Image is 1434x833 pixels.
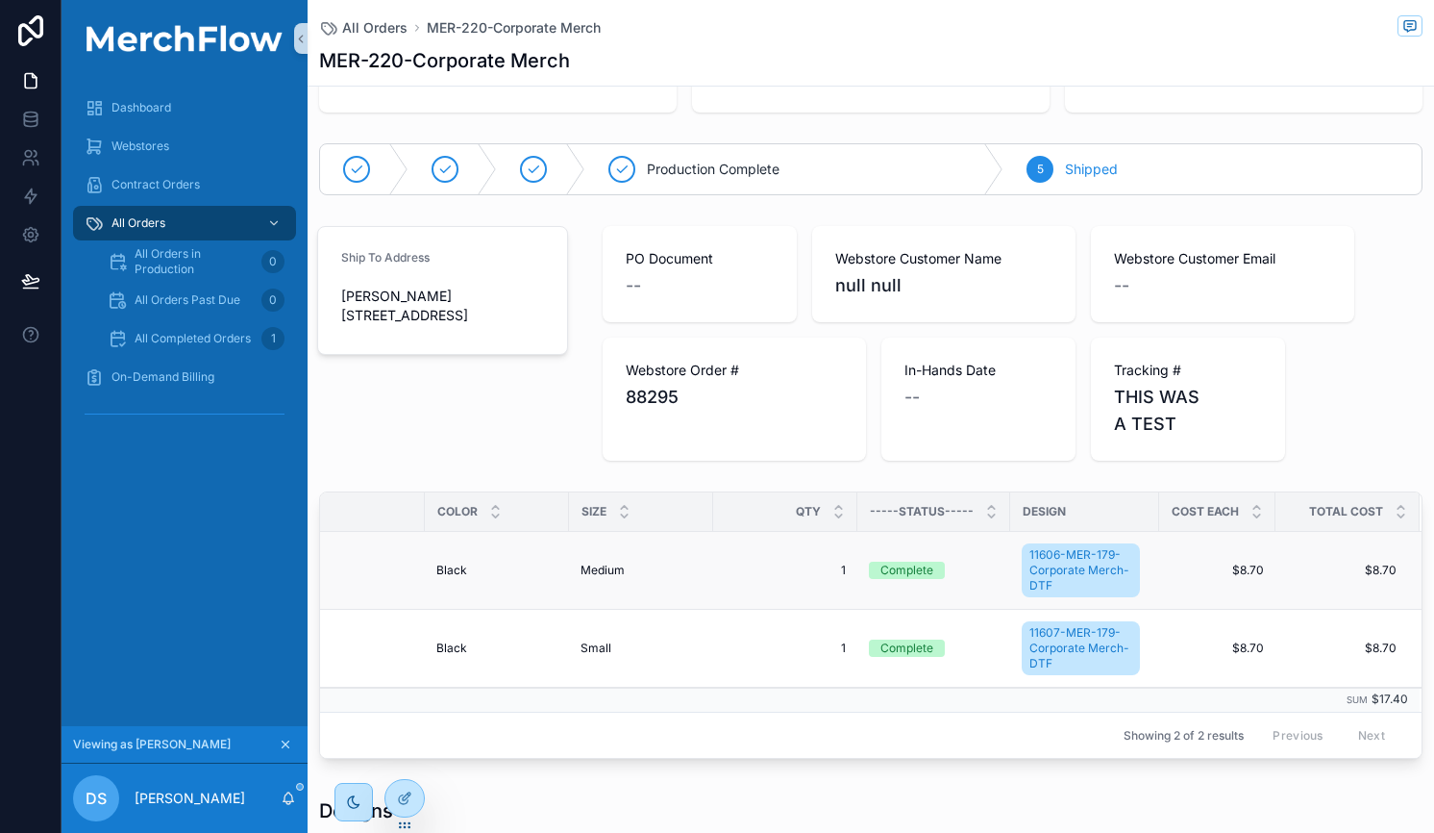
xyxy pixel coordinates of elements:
h1: MER-220-Corporate Merch [319,47,570,74]
span: Viewing as [PERSON_NAME] [73,737,231,752]
span: Showing 2 of 2 results [1124,728,1244,744]
a: All Orders [73,206,296,240]
div: 0 [261,289,284,312]
span: Ship To Address [341,250,430,265]
small: Sum [1347,694,1368,705]
span: Webstore Customer Name [835,249,1052,268]
span: On-Demand Billing [111,369,214,385]
span: Size [581,504,606,519]
span: QTY [796,504,821,519]
img: App logo [73,25,296,52]
span: 1 [725,563,846,578]
span: 11606-MER-179-Corporate Merch-DTF [1029,547,1132,593]
span: DESIGN [1023,504,1066,519]
span: DS [86,787,107,810]
span: [PERSON_NAME] [STREET_ADDRESS] [341,287,544,325]
span: Webstores [111,139,169,154]
span: $8.70 [1171,641,1264,656]
span: All Orders [342,18,408,38]
span: $8.70 [1171,563,1264,578]
span: PO Document [626,249,774,268]
span: THIS WAS A TEST [1114,384,1262,438]
a: MER-220-Corporate Merch [427,18,601,38]
span: All Orders Past Due [135,292,240,308]
span: $17.40 [1372,692,1408,706]
span: 5 [1037,162,1044,177]
a: 11607-MER-179-Corporate Merch-DTF [1022,621,1140,675]
span: Black [436,641,467,656]
span: Color [437,504,478,519]
span: 1 [725,641,846,656]
span: All Orders [111,215,165,231]
span: $8.70 [1276,641,1397,656]
a: On-Demand Billing [73,360,296,394]
span: Webstore Customer Email [1114,249,1331,268]
p: [PERSON_NAME] [135,789,245,808]
span: Contract Orders [111,177,200,192]
span: Production Complete [647,160,779,179]
div: Complete [880,640,933,657]
span: Shipped [1065,160,1118,179]
a: Contract Orders [73,167,296,202]
span: All Orders in Production [135,246,254,277]
span: -- [904,384,920,411]
a: All Orders Past Due0 [96,283,296,317]
span: 11607-MER-179-Corporate Merch-DTF [1029,625,1132,671]
a: All Completed Orders1 [96,321,296,356]
a: Dashboard [73,90,296,125]
span: Small [581,641,611,656]
span: Webstore Order # [626,361,843,380]
div: scrollable content [62,77,308,454]
span: Cost Each [1172,504,1239,519]
div: 1 [261,327,284,350]
a: All Orders in Production0 [96,244,296,279]
span: In-Hands Date [904,361,1052,380]
h1: Designs [319,797,393,824]
span: null null [835,272,1052,299]
a: Webstores [73,129,296,164]
span: Medium [581,563,625,578]
span: -----Status----- [870,504,974,519]
span: -- [626,272,641,299]
span: 88295 [626,384,843,411]
span: Tracking # [1114,361,1262,380]
span: All Completed Orders [135,331,251,346]
a: All Orders [319,18,408,38]
a: 11606-MER-179-Corporate Merch-DTF [1022,543,1140,597]
span: Dashboard [111,100,171,115]
span: $8.70 [1276,563,1397,578]
span: Total Cost [1309,504,1383,519]
span: Black [436,563,467,578]
span: -- [1114,272,1129,299]
div: 0 [261,250,284,273]
div: Complete [880,562,933,579]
